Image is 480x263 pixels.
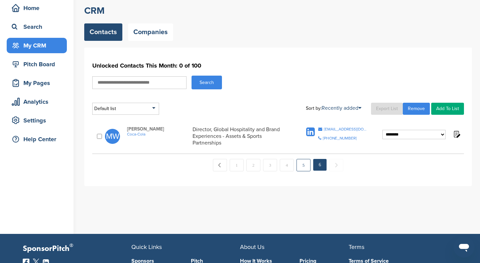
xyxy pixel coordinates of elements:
a: 2 [246,159,260,171]
a: My CRM [7,38,67,53]
a: Add To List [431,103,464,115]
div: [PHONE_NUMBER] [323,136,357,140]
a: 1 [230,159,244,171]
div: My Pages [10,77,67,89]
img: Notes [452,130,461,138]
a: My Pages [7,75,67,91]
a: Home [7,0,67,16]
div: [EMAIL_ADDRESS][DOMAIN_NAME] [324,127,368,131]
div: Pitch Board [10,58,67,70]
a: Search [7,19,67,34]
h1: Unlocked Contacts This Month: 0 of 100 [92,60,464,72]
div: My CRM [10,39,67,52]
em: 6 [313,159,327,171]
span: Terms [349,243,364,251]
h2: CRM [84,5,472,17]
div: Settings [10,114,67,126]
a: Export List [371,103,403,115]
a: Help Center [7,131,67,147]
a: Analytics [7,94,67,109]
div: Sort by: [306,105,361,111]
a: Coca-Cola [127,132,189,137]
div: Default list [92,103,159,115]
p: SponsorPitch [23,244,131,254]
span: ® [70,241,73,250]
span: About Us [240,243,264,251]
a: Companies [128,23,173,41]
div: Director, Global Hospitality and Brand Experiences - Assets & Sports Partnerships [193,126,290,146]
a: Settings [7,113,67,128]
span: Quick Links [131,243,162,251]
a: Pitch Board [7,57,67,72]
a: Contacts [84,23,122,41]
div: Help Center [10,133,67,145]
a: ← Previous [213,159,227,171]
span: [PERSON_NAME] [127,126,189,132]
span: Next → [329,159,343,171]
button: Search [192,76,222,89]
span: MW [105,129,120,144]
iframe: Button to launch messaging window [453,236,475,258]
div: Home [10,2,67,14]
a: Recently added [322,105,361,111]
a: 3 [263,159,277,171]
div: Analytics [10,96,67,108]
a: 5 [296,159,311,171]
div: Search [10,21,67,33]
a: Remove [403,103,430,115]
a: 4 [280,159,294,171]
